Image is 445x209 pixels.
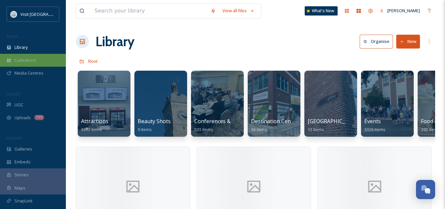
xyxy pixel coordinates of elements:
[308,118,361,132] a: [GEOGRAPHIC_DATA]12 items
[251,118,301,132] a: Destination Centers36 items
[81,118,108,132] a: Attractions2232 items
[416,180,435,199] button: Open Chat
[308,126,324,132] span: 12 items
[14,70,43,76] span: Media Centres
[308,118,361,125] span: [GEOGRAPHIC_DATA]
[396,35,420,48] button: New
[364,126,385,132] span: 3326 items
[14,44,28,51] span: Library
[88,57,98,65] a: Root
[20,11,71,17] span: Visit [GEOGRAPHIC_DATA]
[11,11,17,17] img: QCCVB_VISIT_vert_logo_4c_tagline_122019.svg
[14,115,31,121] span: Uploads
[364,118,385,132] a: Events3326 items
[14,146,32,152] span: Galleries
[88,58,98,64] span: Root
[7,136,22,141] span: WIDGETS
[360,35,393,48] button: Organise
[7,91,21,96] span: COLLECT
[34,115,44,120] div: 723
[194,118,263,132] a: Conferences & Tradeshows503 items
[96,32,134,52] a: Library
[421,126,440,132] span: 392 items
[138,118,171,132] a: Beauty Shots9 items
[219,4,258,17] a: View all files
[360,35,396,48] a: Organise
[14,159,31,165] span: Embeds
[14,102,23,108] span: UGC
[387,8,420,14] span: [PERSON_NAME]
[91,4,207,18] input: Search your library
[376,4,423,17] a: [PERSON_NAME]
[138,126,152,132] span: 9 items
[14,185,25,191] span: Maps
[81,126,102,132] span: 2232 items
[251,126,267,132] span: 36 items
[305,6,338,16] a: What's New
[194,118,263,125] span: Conferences & Tradeshows
[7,34,18,39] span: MEDIA
[364,118,381,125] span: Events
[251,118,301,125] span: Destination Centers
[138,118,171,125] span: Beauty Shots
[194,126,213,132] span: 503 items
[81,118,108,125] span: Attractions
[14,57,36,63] span: Collections
[14,172,29,178] span: Stories
[14,198,33,204] span: SnapLink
